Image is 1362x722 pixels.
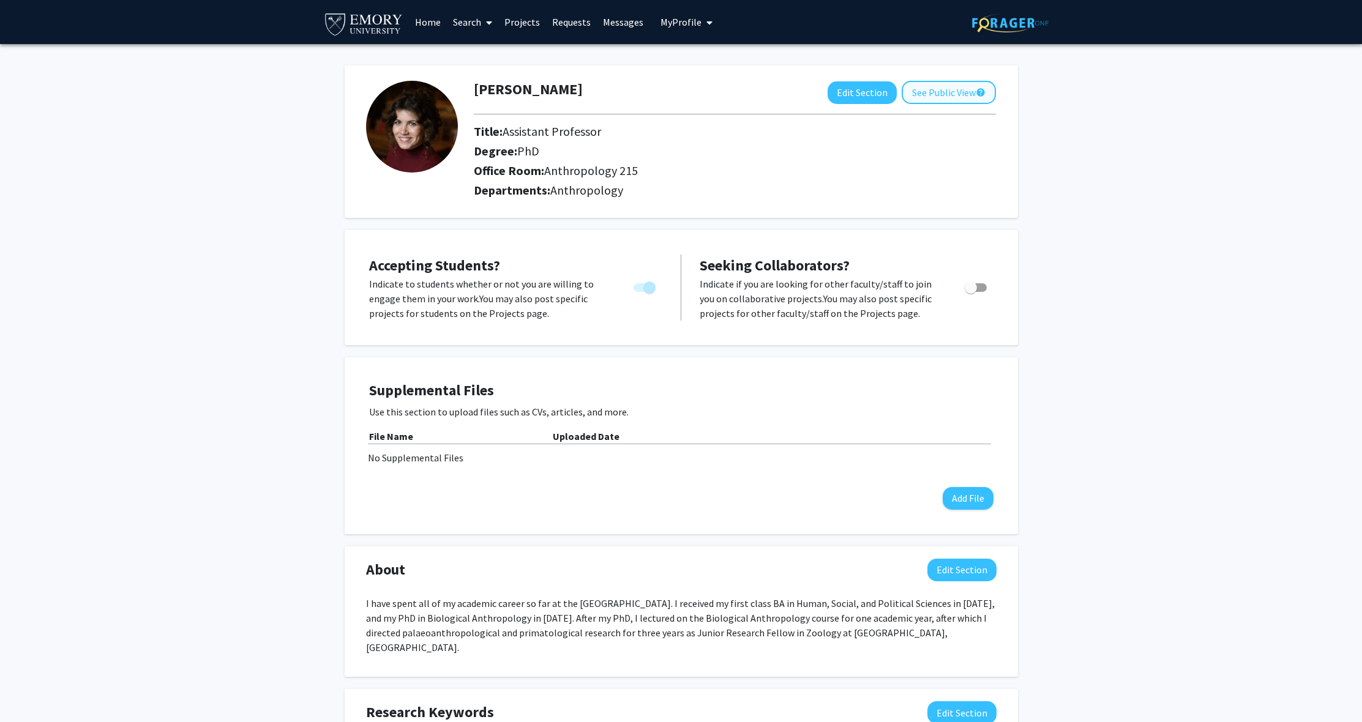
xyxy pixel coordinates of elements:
[474,81,583,99] h1: [PERSON_NAME]
[498,1,546,43] a: Projects
[368,450,995,465] div: No Supplemental Files
[503,124,601,139] span: Assistant Professor
[700,256,850,275] span: Seeking Collaborators?
[369,277,610,321] p: Indicate to students whether or not you are willing to engage them in your work. You may also pos...
[629,277,662,295] div: Toggle
[447,1,498,43] a: Search
[660,16,702,28] span: My Profile
[9,667,52,713] iframe: Chat
[546,1,597,43] a: Requests
[474,144,867,158] h2: Degree:
[369,256,500,275] span: Accepting Students?
[972,13,1049,32] img: ForagerOne Logo
[550,182,623,198] span: Anthropology
[629,277,662,295] div: You cannot turn this off while you have active projects.
[943,487,993,510] button: Add File
[369,382,993,400] h4: Supplemental Files
[465,183,1005,198] h2: Departments:
[369,430,413,442] b: File Name
[700,277,941,321] p: Indicate if you are looking for other faculty/staff to join you on collaborative projects. You ma...
[544,163,638,178] span: Anthropology 215
[902,81,996,104] button: See Public View
[927,559,997,581] button: Edit About
[517,143,539,158] span: PhD
[409,1,447,43] a: Home
[828,81,897,104] button: Edit Section
[323,10,405,37] img: Emory University Logo
[597,1,649,43] a: Messages
[366,81,458,173] img: Profile Picture
[960,277,993,295] div: Toggle
[553,430,619,442] b: Uploaded Date
[976,85,986,100] mat-icon: help
[474,163,867,178] h2: Office Room:
[369,404,993,419] p: Use this section to upload files such as CVs, articles, and more.
[474,124,867,139] h2: Title:
[366,559,405,581] span: About
[366,596,997,655] p: I have spent all of my academic career so far at the [GEOGRAPHIC_DATA]. I received my first class...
